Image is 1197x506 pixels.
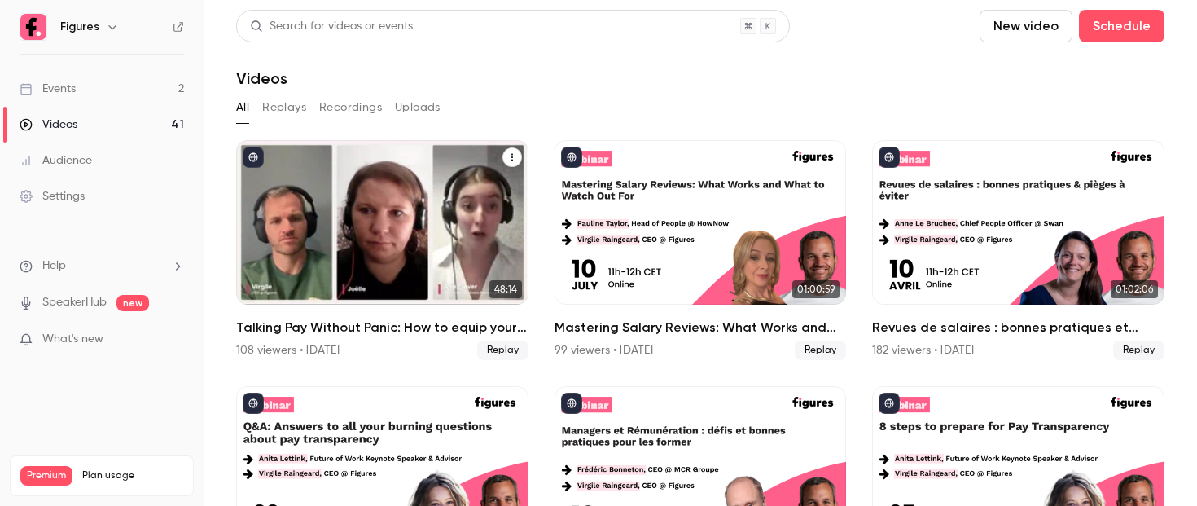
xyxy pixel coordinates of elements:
div: Search for videos or events [250,18,413,35]
section: Videos [236,10,1164,496]
span: What's new [42,331,103,348]
span: new [116,295,149,311]
button: Replays [262,95,306,121]
li: Talking Pay Without Panic: How to equip your managers for the transparency shift [236,140,528,360]
button: New video [980,10,1072,42]
button: published [879,147,900,168]
div: Audience [20,152,92,169]
iframe: Noticeable Trigger [164,332,184,347]
div: Events [20,81,76,97]
div: Videos [20,117,77,133]
li: Revues de salaires : bonnes pratiques et pièges à éviter [872,140,1164,360]
span: Replay [1113,341,1164,360]
li: help-dropdown-opener [20,257,184,275]
h2: Talking Pay Without Panic: How to equip your managers for the transparency shift [236,318,528,337]
h1: Videos [236,68,287,88]
button: Uploads [395,95,441,121]
span: 48:14 [489,280,522,298]
span: 01:02:06 [1111,280,1158,298]
a: 01:00:59Mastering Salary Reviews: What Works and What to Watch Out For99 viewers • [DATE]Replay [555,140,847,360]
span: 01:00:59 [792,280,840,298]
button: published [243,393,264,414]
button: Recordings [319,95,382,121]
div: 182 viewers • [DATE] [872,342,974,359]
span: Help [42,257,66,275]
a: 01:02:06Revues de salaires : bonnes pratiques et pièges à éviter182 viewers • [DATE]Replay [872,140,1164,360]
button: All [236,95,249,121]
h2: Mastering Salary Reviews: What Works and What to Watch Out For [555,318,847,337]
button: published [243,147,264,168]
button: published [561,147,582,168]
span: Premium [20,466,72,486]
a: SpeakerHub [42,294,107,311]
div: 99 viewers • [DATE] [555,342,653,359]
img: Figures [20,14,46,40]
button: Schedule [1079,10,1164,42]
span: Replay [477,341,528,360]
span: Replay [795,341,846,360]
li: Mastering Salary Reviews: What Works and What to Watch Out For [555,140,847,360]
h6: Figures [60,19,99,35]
span: Plan usage [82,469,183,482]
a: 48:14Talking Pay Without Panic: How to equip your managers for the transparency shift108 viewers ... [236,140,528,360]
div: 108 viewers • [DATE] [236,342,340,359]
button: published [879,393,900,414]
h2: Revues de salaires : bonnes pratiques et pièges à éviter [872,318,1164,337]
button: published [561,393,582,414]
div: Settings [20,188,85,205]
